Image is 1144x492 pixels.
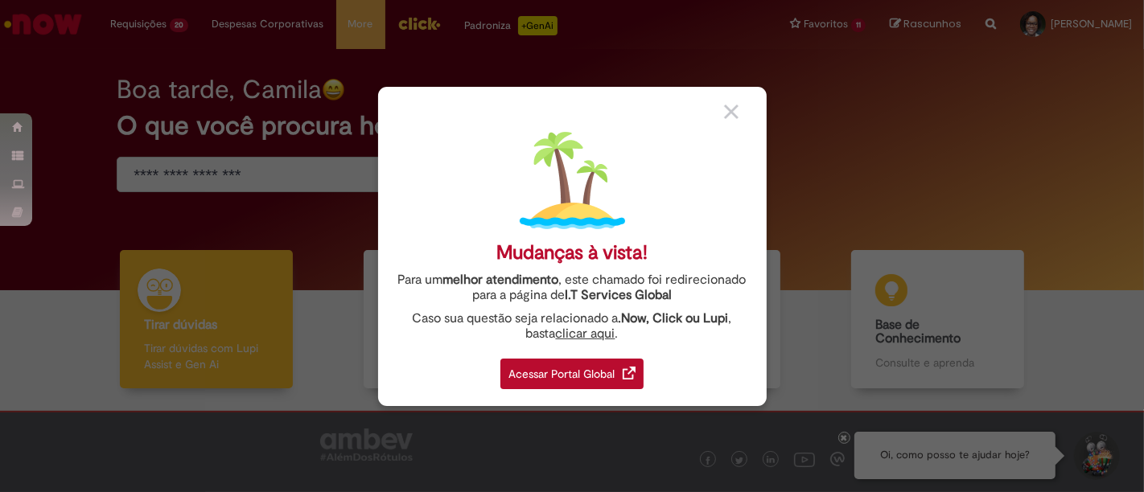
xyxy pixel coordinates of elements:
div: Caso sua questão seja relacionado a , basta . [390,311,755,342]
strong: .Now, Click ou Lupi [619,310,729,326]
img: island.png [520,128,625,233]
a: Acessar Portal Global [500,350,644,389]
a: clicar aqui [556,317,615,342]
strong: melhor atendimento [443,272,559,288]
img: redirect_link.png [623,367,636,379]
div: Acessar Portal Global [500,359,644,389]
div: Para um , este chamado foi redirecionado para a página de [390,273,755,303]
div: Mudanças à vista! [496,241,648,264]
a: I.T Services Global [565,278,672,303]
img: close_button_grey.png [724,105,739,119]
